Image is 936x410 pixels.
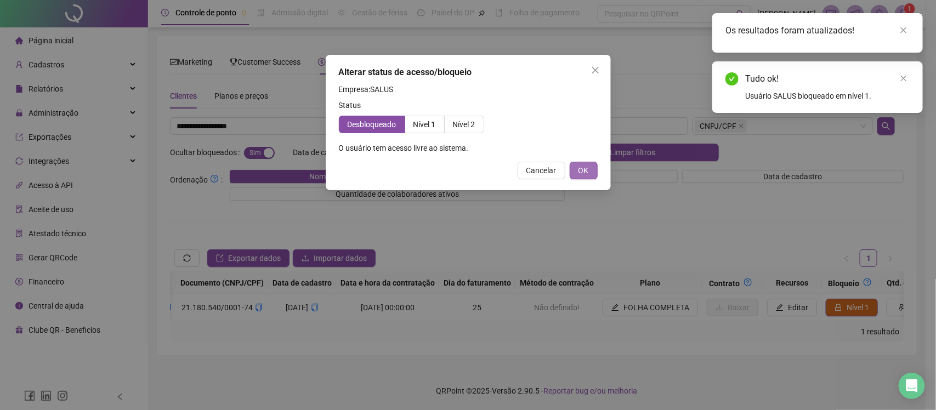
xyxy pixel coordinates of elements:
span: Desbloqueado [348,120,396,129]
div: Open Intercom Messenger [899,373,925,399]
span: close [591,66,600,75]
span: Nível 2 [453,120,475,129]
div: Usuário SALUS bloqueado em nível 1. [745,90,910,102]
span: OK [578,164,589,176]
button: OK [570,162,598,179]
button: Close [587,61,604,79]
a: Close [898,72,910,84]
button: Cancelar [518,162,565,179]
span: close [900,75,907,82]
span: check-circle [725,72,739,86]
span: Cancelar [526,164,557,176]
a: Close [898,24,910,36]
p: O usuário tem acesso livre ao sistema. [339,142,598,154]
div: Alterar status de acesso/bloqueio [339,66,598,79]
span: Nível 1 [413,120,436,129]
div: Os resultados foram atualizados! [725,24,910,37]
h4: Empresa: SALUS [339,83,598,95]
span: close [900,26,907,34]
div: Tudo ok! [745,72,910,86]
label: Status [339,99,368,111]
